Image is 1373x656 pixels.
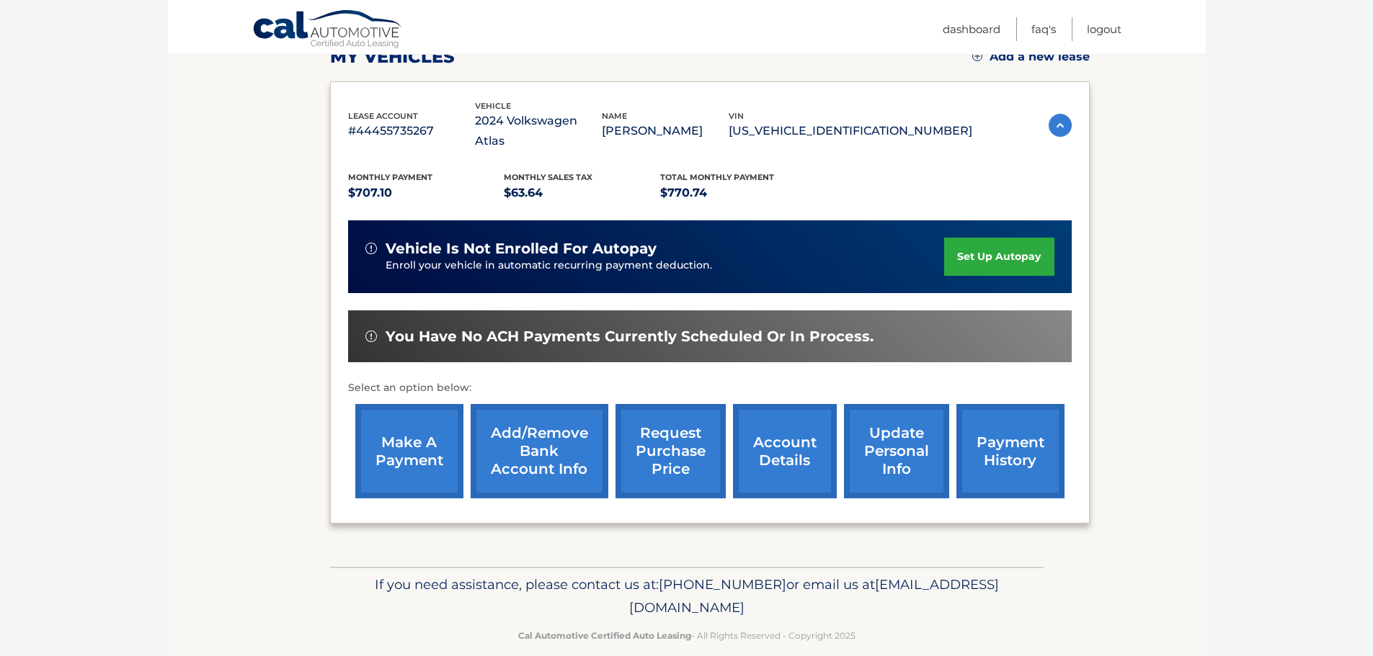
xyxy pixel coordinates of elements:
[1087,17,1121,41] a: Logout
[602,121,729,141] p: [PERSON_NAME]
[660,172,774,182] span: Total Monthly Payment
[339,573,1034,619] p: If you need assistance, please contact us at: or email us at
[348,111,418,121] span: lease account
[252,9,404,51] a: Cal Automotive
[729,121,972,141] p: [US_VEHICLE_IDENTIFICATION_NUMBER]
[475,111,602,151] p: 2024 Volkswagen Atlas
[348,379,1072,397] p: Select an option below:
[504,183,660,203] p: $63.64
[972,51,982,61] img: add.svg
[602,111,627,121] span: name
[471,404,608,498] a: Add/Remove bank account info
[956,404,1065,498] a: payment history
[475,101,511,111] span: vehicle
[330,46,455,68] h2: my vehicles
[616,404,726,498] a: request purchase price
[659,576,786,593] span: [PHONE_NUMBER]
[1031,17,1056,41] a: FAQ's
[355,404,463,498] a: make a payment
[729,111,744,121] span: vin
[660,183,817,203] p: $770.74
[348,172,432,182] span: Monthly Payment
[365,331,377,342] img: alert-white.svg
[944,238,1054,276] a: set up autopay
[504,172,592,182] span: Monthly sales Tax
[365,243,377,254] img: alert-white.svg
[386,258,945,274] p: Enroll your vehicle in automatic recurring payment deduction.
[1049,114,1072,137] img: accordion-active.svg
[943,17,1000,41] a: Dashboard
[972,50,1090,64] a: Add a new lease
[386,240,657,258] span: vehicle is not enrolled for autopay
[518,630,691,641] strong: Cal Automotive Certified Auto Leasing
[733,404,837,498] a: account details
[339,628,1034,643] p: - All Rights Reserved - Copyright 2025
[629,576,999,616] span: [EMAIL_ADDRESS][DOMAIN_NAME]
[348,183,505,203] p: $707.10
[844,404,949,498] a: update personal info
[348,121,475,141] p: #44455735267
[386,328,874,346] span: You have no ACH payments currently scheduled or in process.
